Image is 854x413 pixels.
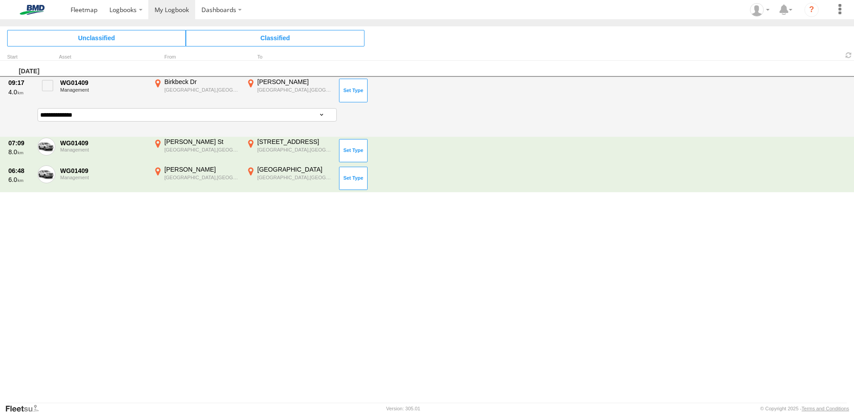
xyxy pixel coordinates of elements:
div: [GEOGRAPHIC_DATA] [257,165,333,173]
button: Click to Set [339,79,368,102]
label: Click to View Event Location [152,78,241,104]
div: Click to Sort [7,55,34,59]
div: Version: 305.01 [386,406,420,411]
div: Birkbeck Dr [164,78,240,86]
div: 6.0 [8,176,33,184]
div: 09:17 [8,79,33,87]
button: Click to Set [339,139,368,162]
label: Click to View Event Location [152,165,241,191]
div: [GEOGRAPHIC_DATA],[GEOGRAPHIC_DATA] [257,147,333,153]
div: WG01409 [60,79,147,87]
label: Click to View Event Location [245,138,334,164]
div: 06:48 [8,167,33,175]
div: Management [60,147,147,152]
div: From [152,55,241,59]
div: [GEOGRAPHIC_DATA],[GEOGRAPHIC_DATA] [257,87,333,93]
div: © Copyright 2025 - [760,406,849,411]
div: 07:09 [8,139,33,147]
span: Refresh [843,51,854,59]
a: Visit our Website [5,404,46,413]
div: 8.0 [8,148,33,156]
div: WG01409 [60,167,147,175]
img: bmd-logo.svg [9,5,55,15]
div: [GEOGRAPHIC_DATA],[GEOGRAPHIC_DATA] [164,147,240,153]
div: [PERSON_NAME] St [164,138,240,146]
i: ? [804,3,819,17]
div: [PERSON_NAME] [257,78,333,86]
button: Click to Set [339,167,368,190]
div: [PERSON_NAME] [164,165,240,173]
div: Management [60,87,147,93]
label: Click to View Event Location [245,165,334,191]
div: Asset [59,55,148,59]
label: Click to View Event Location [245,78,334,104]
div: To [245,55,334,59]
label: Click to View Event Location [152,138,241,164]
span: Click to view Classified Trips [186,30,364,46]
div: 4.0 [8,88,33,96]
div: [GEOGRAPHIC_DATA],[GEOGRAPHIC_DATA] [257,174,333,181]
div: [STREET_ADDRESS] [257,138,333,146]
div: [GEOGRAPHIC_DATA],[GEOGRAPHIC_DATA] [164,87,240,93]
div: [GEOGRAPHIC_DATA],[GEOGRAPHIC_DATA] [164,174,240,181]
div: WG01409 [60,139,147,147]
a: Terms and Conditions [802,406,849,411]
div: Craig Lipsey [747,3,773,17]
div: Management [60,175,147,180]
span: Click to view Unclassified Trips [7,30,186,46]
